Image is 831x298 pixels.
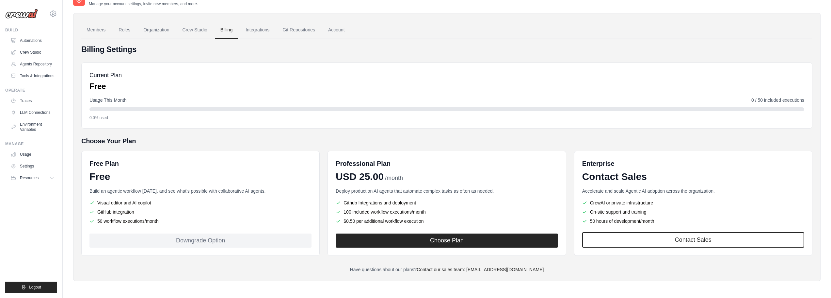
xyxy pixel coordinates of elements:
li: Github Integrations and deployment [336,200,558,206]
li: GitHub integration [89,209,312,215]
span: 0.0% used [89,115,108,120]
h6: Enterprise [582,159,804,168]
a: Settings [8,161,57,171]
a: Account [323,21,350,39]
h4: Billing Settings [81,44,812,55]
button: Choose Plan [336,234,558,248]
span: Resources [20,175,39,181]
a: Billing [215,21,238,39]
a: Contact Sales [582,232,804,248]
a: Git Repositories [277,21,320,39]
span: Usage This Month [89,97,126,103]
a: Crew Studio [177,21,213,39]
li: CrewAI or private infrastructure [582,200,804,206]
p: Have questions about our plans? [81,266,812,273]
span: 0 / 50 included executions [751,97,804,103]
p: Manage your account settings, invite new members, and more. [89,1,198,7]
li: 100 included workflow executions/month [336,209,558,215]
h6: Free Plan [89,159,119,168]
li: 50 workflow executions/month [89,218,312,224]
p: Accelerate and scale Agentic AI adoption across the organization. [582,188,804,194]
p: Build an agentic workflow [DATE], and see what's possible with collaborative AI agents. [89,188,312,194]
li: $0.50 per additional workflow execution [336,218,558,224]
div: Downgrade Option [89,234,312,248]
a: Integrations [240,21,275,39]
p: Free [89,81,122,92]
button: Logout [5,282,57,293]
img: Logo [5,9,38,19]
div: Manage [5,141,57,147]
div: Contact Sales [582,171,804,183]
span: USD 25.00 [336,171,384,183]
a: Roles [113,21,136,39]
a: Crew Studio [8,47,57,58]
a: Members [81,21,111,39]
div: Widget de chat [798,267,831,298]
a: Environment Variables [8,119,57,135]
div: Free [89,171,312,183]
a: Contact our sales team: [EMAIL_ADDRESS][DOMAIN_NAME] [417,267,544,272]
a: Usage [8,149,57,160]
h5: Current Plan [89,71,122,80]
li: 50 hours of development/month [582,218,804,224]
h5: Choose Your Plan [81,136,812,146]
p: Deploy production AI agents that automate complex tasks as often as needed. [336,188,558,194]
li: Visual editor and AI copilot [89,200,312,206]
a: Traces [8,96,57,106]
span: /month [385,174,403,183]
span: Logout [29,285,41,290]
a: Automations [8,35,57,46]
h6: Professional Plan [336,159,391,168]
a: Tools & Integrations [8,71,57,81]
button: Resources [8,173,57,183]
div: Operate [5,88,57,93]
a: Agents Repository [8,59,57,69]
div: Build [5,27,57,33]
a: Organization [138,21,174,39]
li: On-site support and training [582,209,804,215]
iframe: Chat Widget [798,267,831,298]
a: LLM Connections [8,107,57,118]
